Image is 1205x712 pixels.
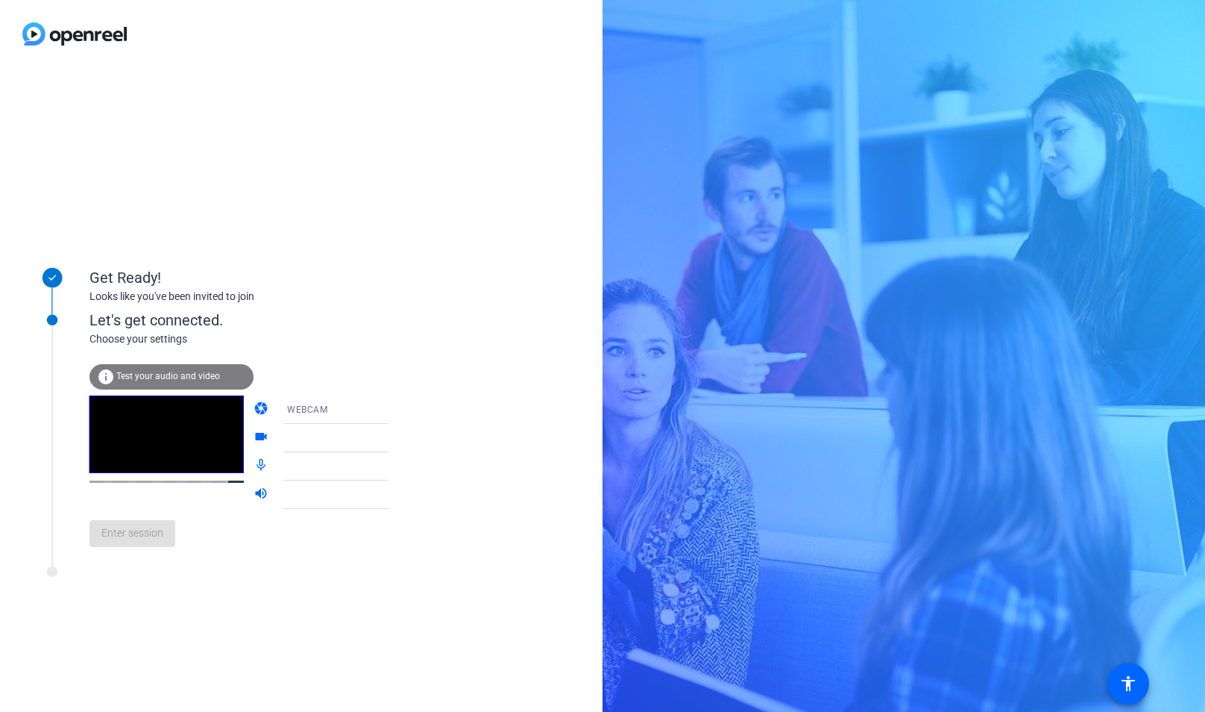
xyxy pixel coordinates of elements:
[1119,675,1137,693] mat-icon: accessibility
[89,289,388,305] div: Looks like you've been invited to join
[89,309,418,331] div: Let's get connected.
[116,371,220,381] span: Test your audio and video
[254,429,271,447] mat-icon: videocam
[254,458,271,475] mat-icon: mic_none
[97,368,115,386] mat-icon: info
[254,401,271,419] mat-icon: camera
[89,266,388,289] div: Get Ready!
[287,405,327,415] span: WEBCAM
[89,331,418,347] div: Choose your settings
[254,486,271,504] mat-icon: volume_up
